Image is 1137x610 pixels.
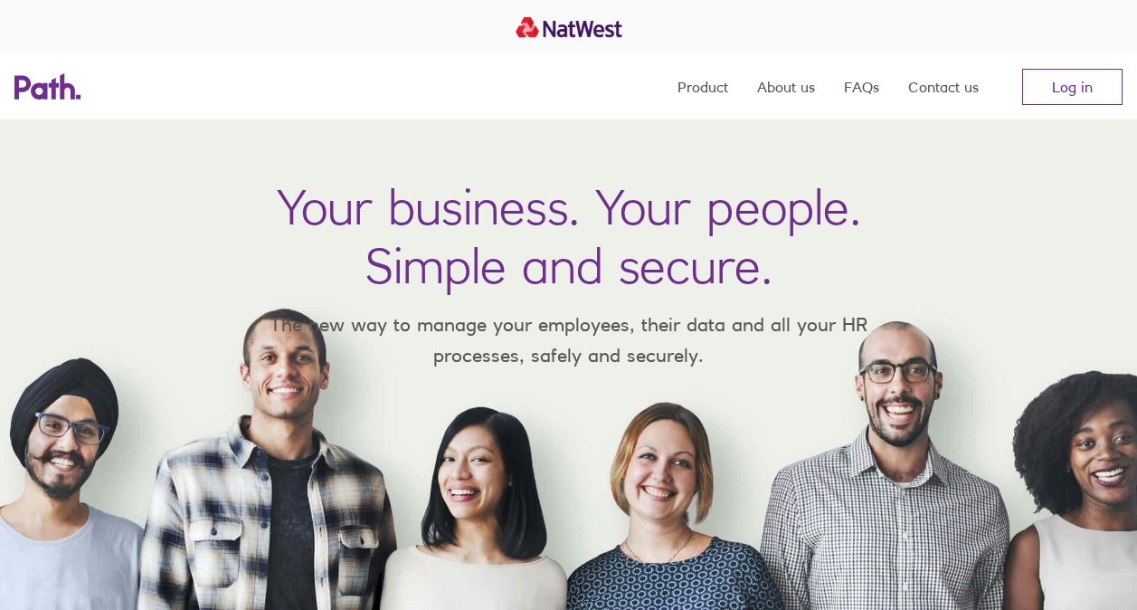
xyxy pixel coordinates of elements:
[277,177,861,295] h1: Your business. Your people. Simple and secure.
[844,54,879,119] a: FAQs
[677,54,728,119] a: Product
[243,310,895,370] p: The new way to manage your employees, their data and all your HR processes, safely and securely.
[908,54,979,119] a: Contact us
[1022,69,1123,105] a: Log in
[757,54,815,119] a: About us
